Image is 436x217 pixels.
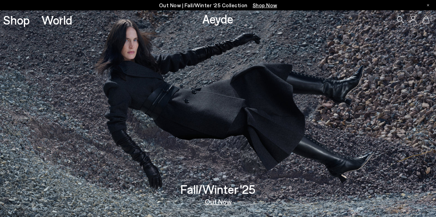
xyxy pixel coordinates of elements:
a: Out Now [205,198,232,205]
a: World [41,14,72,26]
a: Shop [3,14,30,26]
h3: Fall/Winter '25 [180,183,256,195]
a: Aeyde [202,11,233,26]
p: Out Now | Fall/Winter ‘25 Collection [159,1,277,10]
a: 0 [423,16,429,24]
span: Navigate to /collections/new-in [253,2,277,8]
span: 0 [429,18,433,22]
